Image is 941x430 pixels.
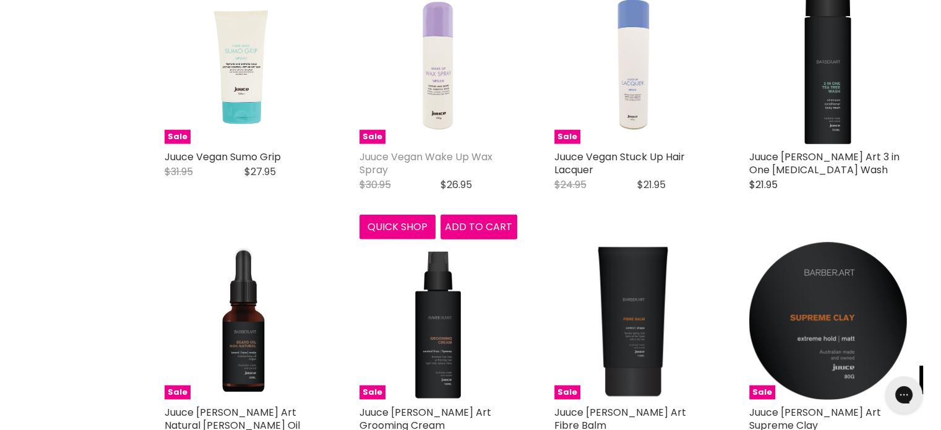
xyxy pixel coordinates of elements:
img: Juuce Barber Art Supreme Clay [749,242,907,400]
a: Juuce Barber Art Grooming Cream Sale [359,242,517,400]
span: $21.95 [637,178,666,192]
span: $21.95 [749,178,778,192]
a: Juuce Vegan Wake Up Wax Spray [359,150,492,177]
a: Juuce Vegan Stuck Up Hair Lacquer [554,150,685,177]
span: Sale [165,130,191,144]
a: Juuce Barber Art Natural Beard Oil Sale [165,242,322,400]
span: Sale [359,130,385,144]
a: Juuce [PERSON_NAME] Art 3 in One [MEDICAL_DATA] Wash [749,150,900,177]
span: Sale [359,385,385,400]
span: $26.95 [440,178,472,192]
a: Juuce Barber Art Fibre Balm Sale [554,242,712,400]
span: Sale [554,385,580,400]
span: $24.95 [554,178,587,192]
span: Sale [749,385,775,400]
img: Juuce Barber Art Grooming Cream [410,242,466,400]
button: Quick shop [359,215,436,239]
span: $30.95 [359,178,391,192]
a: Juuce Vegan Sumo Grip [165,150,281,164]
button: Add to cart [440,215,517,239]
img: Juuce Barber Art Fibre Balm [595,242,671,400]
span: Sale [554,130,580,144]
iframe: Gorgias live chat messenger [879,372,929,418]
span: $31.95 [165,165,193,179]
span: $27.95 [244,165,276,179]
span: Add to cart [445,220,512,234]
a: Juuce Barber Art Supreme Clay Sale [749,242,907,400]
span: Sale [165,385,191,400]
img: Juuce Barber Art Natural Beard Oil [215,242,272,400]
